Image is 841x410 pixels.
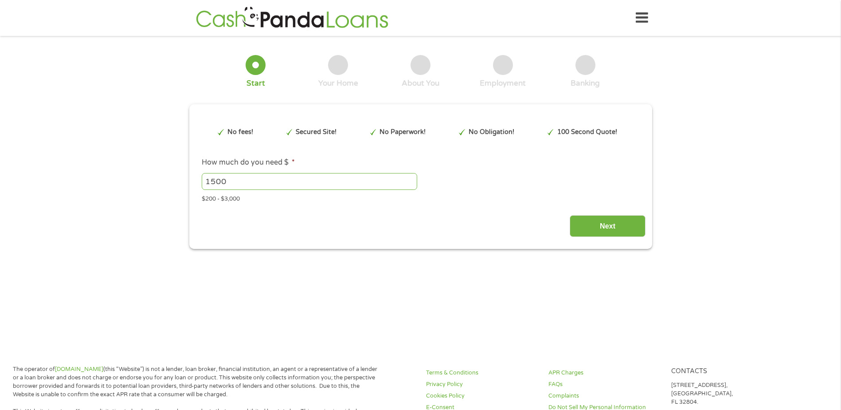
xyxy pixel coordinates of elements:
[202,192,639,204] div: $200 - $3,000
[13,365,381,399] p: The operator of (this “Website”) is not a lender, loan broker, financial institution, an agent or...
[557,127,617,137] p: 100 Second Quote!
[426,392,538,400] a: Cookies Policy
[193,5,391,31] img: GetLoanNow Logo
[296,127,336,137] p: Secured Site!
[548,380,660,389] a: FAQs
[55,366,103,373] a: [DOMAIN_NAME]
[480,79,526,88] div: Employment
[570,215,645,237] input: Next
[202,158,295,167] label: How much do you need $
[426,380,538,389] a: Privacy Policy
[246,79,265,88] div: Start
[469,127,514,137] p: No Obligation!
[571,79,600,88] div: Banking
[426,369,538,377] a: Terms & Conditions
[548,392,660,400] a: Complaints
[671,367,783,376] h4: Contacts
[548,369,660,377] a: APR Charges
[227,127,253,137] p: No fees!
[671,381,783,406] p: [STREET_ADDRESS], [GEOGRAPHIC_DATA], FL 32804.
[402,79,439,88] div: About You
[379,127,426,137] p: No Paperwork!
[318,79,358,88] div: Your Home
